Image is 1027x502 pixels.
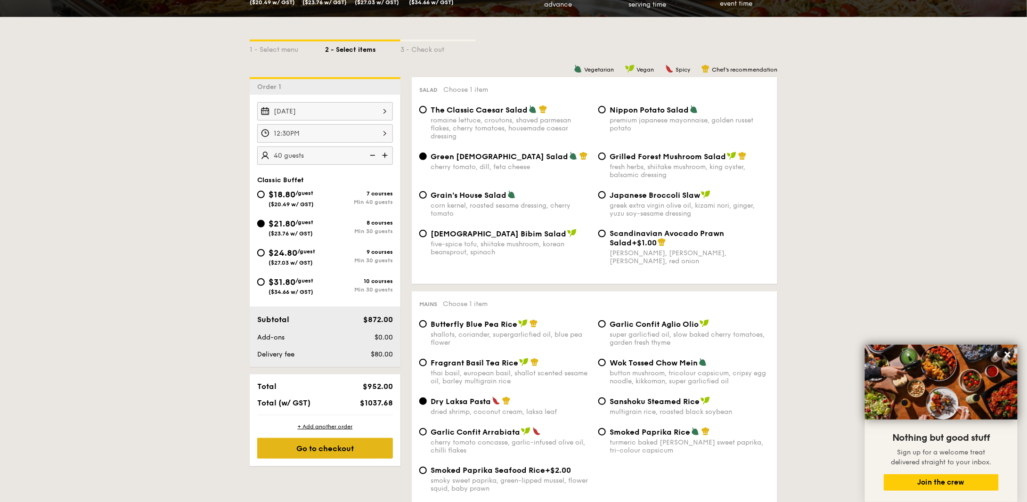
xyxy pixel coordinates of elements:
span: Subtotal [257,315,289,324]
img: icon-add.58712e84.svg [379,146,393,164]
img: icon-vegan.f8ff3823.svg [567,229,577,237]
span: Total (w/ GST) [257,398,310,407]
span: ($34.66 w/ GST) [269,289,313,295]
span: $18.80 [269,189,295,200]
span: Sanshoku Steamed Rice [610,397,700,406]
input: Fragrant Basil Tea Ricethai basil, european basil, shallot scented sesame oil, barley multigrain ... [419,359,427,366]
input: Japanese Broccoli Slawgreek extra virgin olive oil, kizami nori, ginger, yuzu soy-sesame dressing [598,191,606,199]
img: icon-vegan.f8ff3823.svg [519,358,529,366]
img: icon-chef-hat.a58ddaea.svg [530,358,539,366]
input: Green [DEMOGRAPHIC_DATA] Saladcherry tomato, dill, feta cheese [419,153,427,160]
span: Spicy [676,66,690,73]
span: $24.80 [269,248,297,258]
span: Mains [419,301,437,308]
span: Japanese Broccoli Slaw [610,191,700,200]
span: Fragrant Basil Tea Rice [431,358,518,367]
div: five-spice tofu, shiitake mushroom, korean beansprout, spinach [431,240,591,256]
div: corn kernel, roasted sesame dressing, cherry tomato [431,202,591,218]
input: The Classic Caesar Saladromaine lettuce, croutons, shaved parmesan flakes, cherry tomatoes, house... [419,106,427,113]
img: icon-chef-hat.a58ddaea.svg [701,427,710,436]
span: [DEMOGRAPHIC_DATA] Bibim Salad [431,229,566,238]
img: icon-vegan.f8ff3823.svg [727,152,736,160]
div: thai basil, european basil, shallot scented sesame oil, barley multigrain rice [431,369,591,385]
span: $872.00 [363,315,393,324]
div: Min 30 guests [325,286,393,293]
div: cherry tomato concasse, garlic-infused olive oil, chilli flakes [431,438,591,454]
div: 10 courses [325,278,393,284]
span: +$2.00 [545,466,571,475]
span: Garlic Confit Arrabiata [431,428,520,437]
button: Close [1000,347,1015,362]
span: Scandinavian Avocado Prawn Salad [610,229,724,247]
div: smoky sweet paprika, green-lipped mussel, flower squid, baby prawn [431,477,591,493]
span: The Classic Caesar Salad [431,105,528,114]
img: icon-chef-hat.a58ddaea.svg [539,105,547,113]
img: icon-vegetarian.fe4039eb.svg [574,65,582,73]
input: Grilled Forest Mushroom Saladfresh herbs, shiitake mushroom, king oyster, balsamic dressing [598,153,606,160]
div: button mushroom, tricolour capsicum, cripsy egg noodle, kikkoman, super garlicfied oil [610,369,770,385]
img: icon-spicy.37a8142b.svg [492,397,500,405]
div: fresh herbs, shiitake mushroom, king oyster, balsamic dressing [610,163,770,179]
span: Dry Laksa Pasta [431,397,491,406]
span: Grain's House Salad [431,191,506,200]
div: 9 courses [325,249,393,255]
input: Scandinavian Avocado Prawn Salad+$1.00[PERSON_NAME], [PERSON_NAME], [PERSON_NAME], red onion [598,230,606,237]
input: Garlic Confit Aglio Oliosuper garlicfied oil, slow baked cherry tomatoes, garden fresh thyme [598,320,606,328]
div: + Add another order [257,423,393,430]
img: icon-vegan.f8ff3823.svg [521,427,530,436]
input: Grain's House Saladcorn kernel, roasted sesame dressing, cherry tomato [419,191,427,199]
img: icon-reduce.1d2dbef1.svg [365,146,379,164]
input: Nippon Potato Saladpremium japanese mayonnaise, golden russet potato [598,106,606,113]
span: Order 1 [257,83,285,91]
img: icon-vegetarian.fe4039eb.svg [690,105,698,113]
span: Total [257,382,277,391]
div: cherry tomato, dill, feta cheese [431,163,591,171]
div: shallots, coriander, supergarlicfied oil, blue pea flower [431,331,591,347]
input: [DEMOGRAPHIC_DATA] Bibim Saladfive-spice tofu, shiitake mushroom, korean beansprout, spinach [419,230,427,237]
img: icon-chef-hat.a58ddaea.svg [701,65,710,73]
div: [PERSON_NAME], [PERSON_NAME], [PERSON_NAME], red onion [610,249,770,265]
span: Salad [419,87,438,93]
input: $31.80/guest($34.66 w/ GST)10 coursesMin 30 guests [257,278,265,286]
img: icon-vegan.f8ff3823.svg [625,65,635,73]
span: Classic Buffet [257,176,304,184]
span: $952.00 [363,382,393,391]
input: Number of guests [257,146,393,165]
img: icon-vegetarian.fe4039eb.svg [691,427,700,436]
input: Dry Laksa Pastadried shrimp, coconut cream, laksa leaf [419,397,427,405]
img: icon-vegetarian.fe4039eb.svg [699,358,707,366]
span: Choose 1 item [443,86,488,94]
span: +$1.00 [632,238,657,247]
span: $31.80 [269,277,295,287]
div: 8 courses [325,219,393,226]
div: multigrain rice, roasted black soybean [610,408,770,416]
img: icon-vegetarian.fe4039eb.svg [507,190,516,199]
img: icon-spicy.37a8142b.svg [665,65,674,73]
div: greek extra virgin olive oil, kizami nori, ginger, yuzu soy-sesame dressing [610,202,770,218]
span: ($23.76 w/ GST) [269,230,313,237]
input: Sanshoku Steamed Ricemultigrain rice, roasted black soybean [598,397,606,405]
div: premium japanese mayonnaise, golden russet potato [610,116,770,132]
div: dried shrimp, coconut cream, laksa leaf [431,408,591,416]
input: Event time [257,124,393,143]
span: Choose 1 item [443,300,488,308]
span: $0.00 [375,333,393,341]
input: Wok Tossed Chow Meinbutton mushroom, tricolour capsicum, cripsy egg noodle, kikkoman, super garli... [598,359,606,366]
input: $24.80/guest($27.03 w/ GST)9 coursesMin 30 guests [257,249,265,257]
span: Vegan [636,66,654,73]
div: Go to checkout [257,438,393,459]
input: Butterfly Blue Pea Riceshallots, coriander, supergarlicfied oil, blue pea flower [419,320,427,328]
div: Min 30 guests [325,257,393,264]
span: Nippon Potato Salad [610,105,689,114]
div: Min 30 guests [325,228,393,235]
img: DSC07876-Edit02-Large.jpeg [865,345,1018,420]
img: icon-chef-hat.a58ddaea.svg [738,152,747,160]
span: Add-ons [257,333,285,341]
span: Chef's recommendation [712,66,777,73]
span: Wok Tossed Chow Mein [610,358,698,367]
span: /guest [295,219,313,226]
span: /guest [295,190,313,196]
span: $80.00 [371,350,393,358]
span: /guest [297,248,315,255]
span: Green [DEMOGRAPHIC_DATA] Salad [431,152,568,161]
